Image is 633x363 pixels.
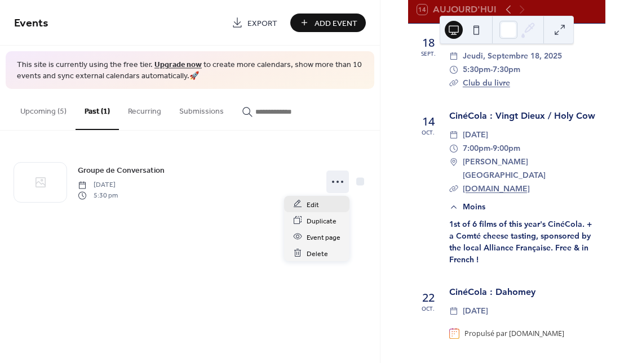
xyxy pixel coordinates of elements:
span: jeudi, septembre 18, 2025 [463,50,562,63]
span: [DATE] [463,304,488,318]
a: Export [223,14,286,32]
span: This site is currently using the free tier. to create more calendars, show more than 10 events an... [17,60,363,82]
span: Add Event [315,17,357,29]
a: Groupe de Conversation [78,164,165,177]
div: 18 [422,37,435,48]
a: [DOMAIN_NAME] [463,183,530,194]
span: Duplicate [307,215,337,227]
div: ​ [449,63,458,77]
span: Moins [463,201,485,213]
div: 22 [422,292,435,303]
span: Groupe de Conversation [78,165,165,177]
a: CinéCola : Vingt Dieux / Holy Cow [449,110,595,121]
div: ​ [449,155,458,169]
a: CinéCola : Dahomey [449,286,535,297]
div: ​ [449,201,458,213]
span: 9:00pm [493,142,520,155]
div: ​ [449,50,458,63]
button: Upcoming (5) [11,89,76,129]
span: Edit [307,199,319,210]
span: Export [247,17,277,29]
span: Events [14,12,48,34]
span: 7:00pm [463,318,490,331]
span: Delete [307,248,328,259]
div: ​ [449,142,458,155]
span: - [490,63,493,77]
button: ​Moins [449,201,485,213]
a: Club du livre [463,78,510,88]
button: Recurring [119,89,170,129]
span: Event page [307,231,340,243]
a: [DOMAIN_NAME] [509,329,564,338]
span: - [490,318,493,331]
div: 14 [422,116,435,127]
span: 5:30 pm [78,190,118,200]
span: 7:00pm [463,142,490,155]
span: 7:30pm [493,63,520,77]
div: ​ [449,182,458,196]
div: oct. [422,306,435,311]
button: Submissions [170,89,233,129]
div: sept. [421,51,436,56]
span: - [490,142,493,155]
button: Past (1) [76,89,119,130]
span: [PERSON_NAME][GEOGRAPHIC_DATA] [463,155,596,182]
div: 1st of 6 films of this year's CinéCola. + a Comté cheese tasting, sponsored by the local Alliance... [449,218,596,266]
span: [DATE] [78,180,118,190]
span: 9:00pm [493,318,520,331]
div: ​ [449,318,458,331]
div: Propulsé par [464,329,564,338]
button: Add Event [290,14,366,32]
span: [DATE] [463,128,488,142]
div: ​ [449,77,458,90]
div: ​ [449,128,458,142]
div: oct. [422,129,435,135]
div: ​ [449,304,458,318]
a: Upgrade now [154,57,202,73]
span: 5:30pm [463,63,490,77]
